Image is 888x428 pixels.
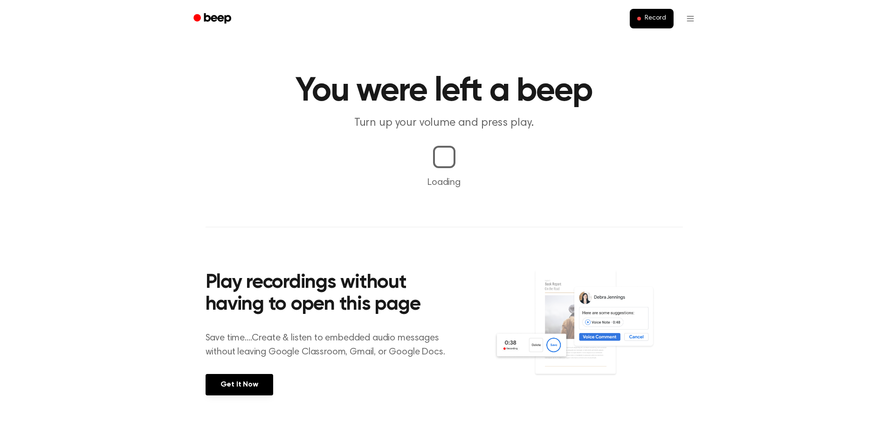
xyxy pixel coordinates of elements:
[679,7,702,30] button: Open menu
[494,269,682,394] img: Voice Comments on Docs and Recording Widget
[11,176,877,190] p: Loading
[630,9,673,28] button: Record
[187,10,240,28] a: Beep
[206,374,273,395] a: Get It Now
[265,115,623,131] p: Turn up your volume and press play.
[206,331,457,359] p: Save time....Create & listen to embedded audio messages without leaving Google Classroom, Gmail, ...
[206,75,683,108] h1: You were left a beep
[206,272,457,316] h2: Play recordings without having to open this page
[645,14,666,23] span: Record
